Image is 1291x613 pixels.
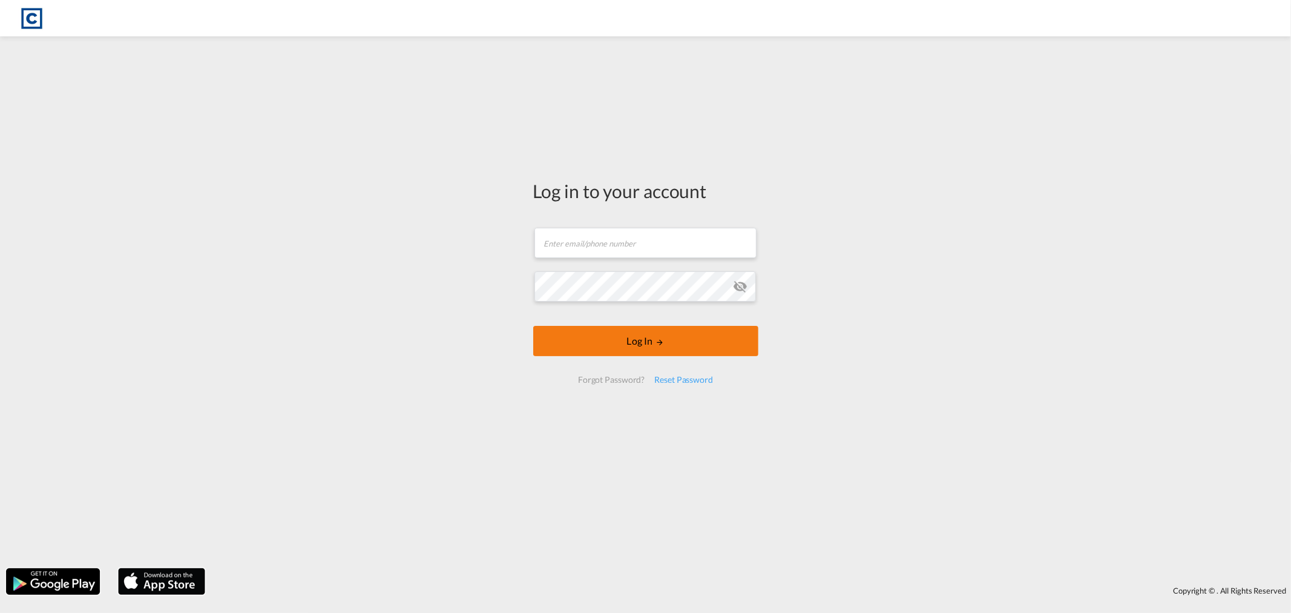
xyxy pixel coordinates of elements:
[211,580,1291,601] div: Copyright © . All Rights Reserved
[533,178,758,204] div: Log in to your account
[733,279,747,294] md-icon: icon-eye-off
[5,567,101,596] img: google.png
[117,567,206,596] img: apple.png
[18,5,45,32] img: 1fdb9190129311efbfaf67cbb4249bed.jpeg
[649,369,718,391] div: Reset Password
[534,228,757,258] input: Enter email/phone number
[573,369,649,391] div: Forgot Password?
[533,326,758,356] button: LOGIN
